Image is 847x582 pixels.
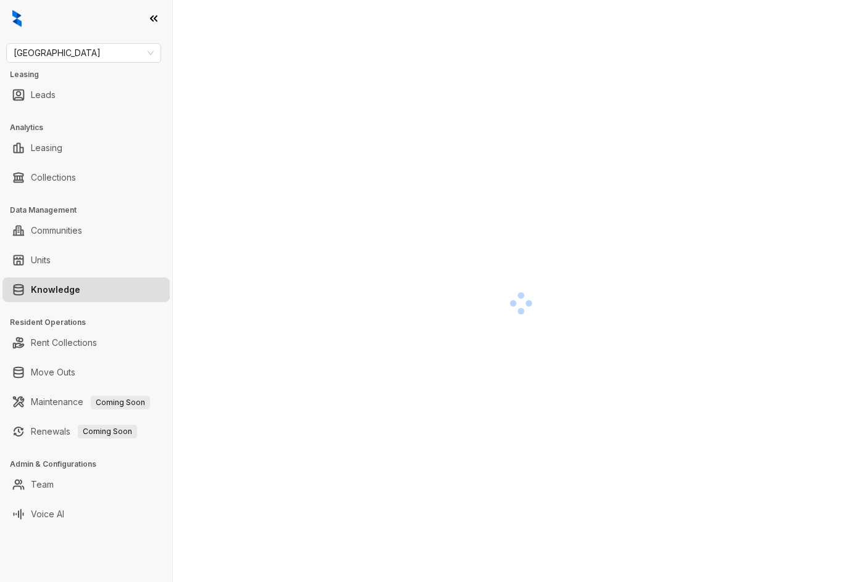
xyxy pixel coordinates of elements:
li: Rent Collections [2,330,170,355]
h3: Data Management [10,205,172,216]
span: Fairfield [14,44,154,62]
a: Collections [31,165,76,190]
h3: Leasing [10,69,172,80]
span: Coming Soon [78,425,137,438]
h3: Resident Operations [10,317,172,328]
li: Team [2,472,170,497]
a: Rent Collections [31,330,97,355]
h3: Admin & Configurations [10,459,172,470]
a: Team [31,472,54,497]
a: Leasing [31,136,62,160]
li: Maintenance [2,390,170,414]
a: RenewalsComing Soon [31,419,137,444]
li: Move Outs [2,360,170,385]
a: Communities [31,218,82,243]
li: Renewals [2,419,170,444]
li: Leasing [2,136,170,160]
li: Collections [2,165,170,190]
li: Units [2,248,170,273]
a: Units [31,248,51,273]
a: Move Outs [31,360,75,385]
h3: Analytics [10,122,172,133]
span: Coming Soon [91,396,150,409]
li: Voice AI [2,502,170,527]
a: Voice AI [31,502,64,527]
a: Leads [31,83,56,107]
li: Knowledge [2,277,170,302]
li: Leads [2,83,170,107]
img: logo [12,10,22,27]
li: Communities [2,218,170,243]
a: Knowledge [31,277,80,302]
